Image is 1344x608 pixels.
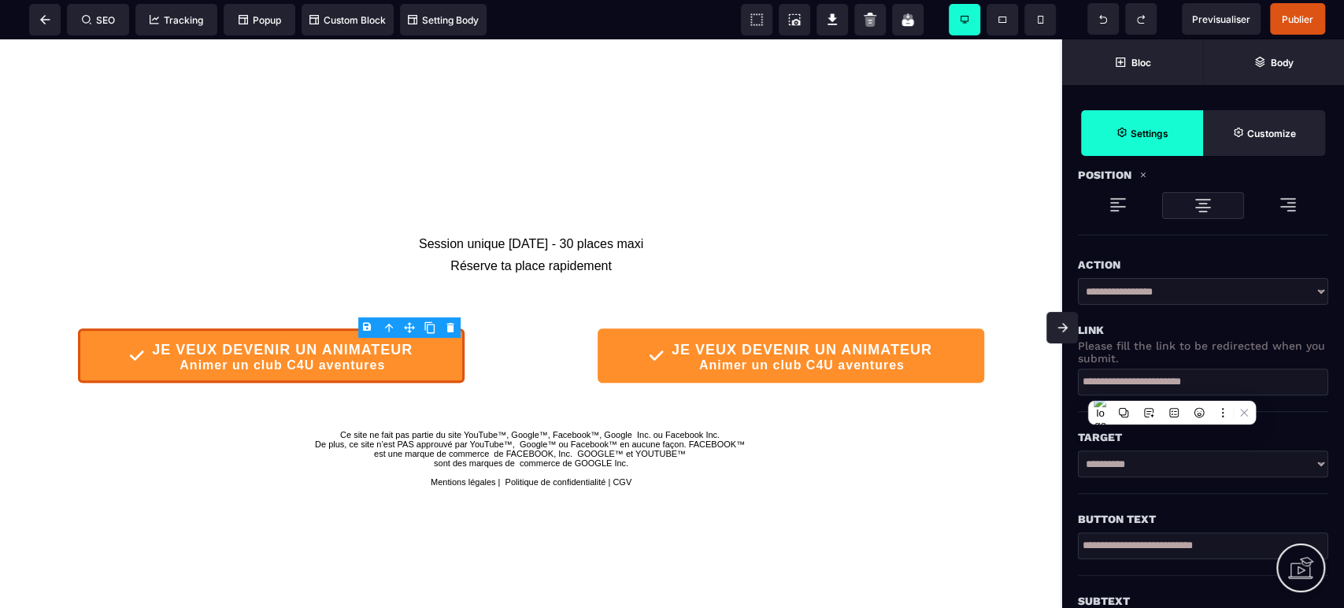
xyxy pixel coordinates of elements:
[1192,13,1250,25] span: Previsualiser
[1078,321,1328,339] div: Link
[779,4,810,35] span: Screenshot
[1078,165,1131,184] p: Position
[741,4,772,35] span: View components
[82,14,115,26] span: SEO
[1194,196,1213,215] img: loading
[1078,510,1328,528] div: Button Text
[309,14,386,26] span: Custom Block
[1131,128,1168,139] strong: Settings
[1279,195,1298,214] img: loading
[78,289,465,343] button: JE VEUX DEVENIR UN ANIMATEURAnimer un club C4U aventures
[1131,57,1151,69] strong: Bloc
[1182,3,1261,35] span: Preview
[1282,13,1313,25] span: Publier
[150,14,203,26] span: Tracking
[1078,255,1328,274] div: Action
[1247,128,1296,139] strong: Customize
[1109,195,1127,214] img: loading
[598,289,984,343] button: JE VEUX DEVENIR UN ANIMATEURAnimer un club C4U aventures
[1078,339,1328,365] p: Please fill the link to be redirected when you submit.
[1203,39,1344,85] span: Open Layer Manager
[239,14,281,26] span: Popup
[408,14,479,26] span: Setting Body
[1081,110,1203,156] span: Settings
[1078,428,1328,447] div: Target
[1062,39,1203,85] span: Open Blocks
[1139,171,1147,179] img: loading
[1203,110,1325,156] span: Open Style Manager
[1271,57,1294,69] strong: Body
